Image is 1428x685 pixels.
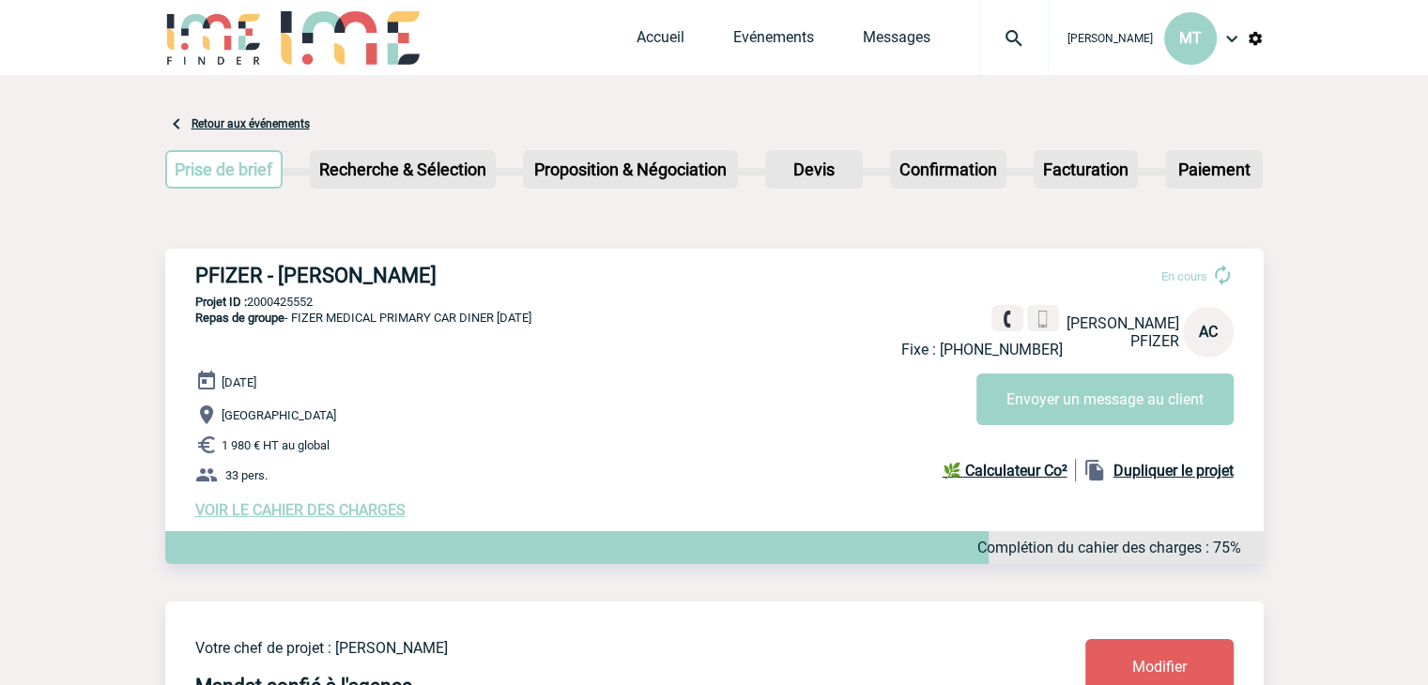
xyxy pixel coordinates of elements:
[892,152,1005,187] p: Confirmation
[195,311,531,325] span: - FIZER MEDICAL PRIMARY CAR DINER [DATE]
[976,373,1234,425] button: Envoyer un message au client
[1083,459,1106,481] img: file_copy-black-24dp.png
[1130,332,1179,350] span: PFIZER
[1132,658,1187,676] span: Modifier
[1199,323,1218,341] span: AC
[1067,32,1153,45] span: [PERSON_NAME]
[1179,29,1202,47] span: MT
[863,28,930,54] a: Messages
[637,28,684,54] a: Accueil
[195,639,975,657] p: Votre chef de projet : [PERSON_NAME]
[901,341,1063,358] p: Fixe : [PHONE_NUMBER]
[943,462,1067,479] b: 🌿 Calculateur Co²
[733,28,814,54] a: Evénements
[225,468,268,482] span: 33 pers.
[165,295,1264,309] p: 2000425552
[167,152,282,187] p: Prise de brief
[195,501,406,519] a: VOIR LE CAHIER DES CHARGES
[1167,152,1261,187] p: Paiement
[195,264,759,287] h3: PFIZER - [PERSON_NAME]
[222,438,330,452] span: 1 980 € HT au global
[1067,314,1179,332] span: [PERSON_NAME]
[195,311,284,325] span: Repas de groupe
[1036,152,1136,187] p: Facturation
[312,152,494,187] p: Recherche & Sélection
[195,295,247,309] b: Projet ID :
[1035,311,1052,327] img: portable.png
[165,11,263,65] img: IME-Finder
[192,117,310,130] a: Retour aux événements
[767,152,861,187] p: Devis
[222,375,256,389] span: [DATE]
[1113,462,1234,479] b: Dupliquer le projet
[943,459,1076,481] a: 🌿 Calculateur Co²
[1161,269,1207,283] span: En cours
[222,408,336,422] span: [GEOGRAPHIC_DATA]
[525,152,736,187] p: Proposition & Négociation
[999,311,1016,327] img: fixe.png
